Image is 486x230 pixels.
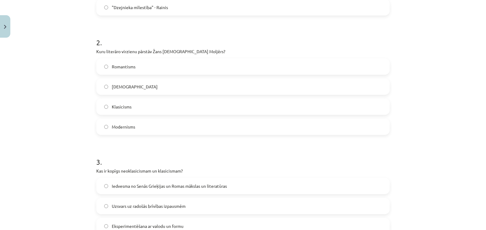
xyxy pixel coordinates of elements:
span: Iedvesma no Senās Grieķijas un Romas mākslas un literatūras [112,183,227,189]
span: "Dzejnieka mīlestība" - Rainis [112,4,168,11]
input: Romantisms [104,65,108,69]
span: Romantisms [112,64,135,70]
input: [DEMOGRAPHIC_DATA] [104,85,108,89]
input: Iedvesma no Senās Grieķijas un Romas mākslas un literatūras [104,184,108,188]
input: Klasicisms [104,105,108,109]
input: Modernisms [104,125,108,129]
span: Eksperimentēšana ar valodu un formu [112,223,183,229]
input: Eksperimentēšana ar valodu un formu [104,224,108,228]
h1: 3 . [96,147,390,166]
span: [DEMOGRAPHIC_DATA] [112,84,158,90]
img: icon-close-lesson-0947bae3869378f0d4975bcd49f059093ad1ed9edebbc8119c70593378902aed.svg [4,25,6,29]
span: Modernisms [112,124,135,130]
span: Uzsvars uz radošās brīvības izpausmēm [112,203,186,209]
p: Kuru literāro virzienu pārstāv Žans [DEMOGRAPHIC_DATA] Moljērs? [96,48,390,55]
input: Uzsvars uz radošās brīvības izpausmēm [104,204,108,208]
h1: 2 . [96,28,390,46]
span: Klasicisms [112,104,132,110]
input: "Dzejnieka mīlestība" - Rainis [104,5,108,9]
p: Kas ir kopīgs neoklasicismam un klasicismam? [96,168,390,174]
